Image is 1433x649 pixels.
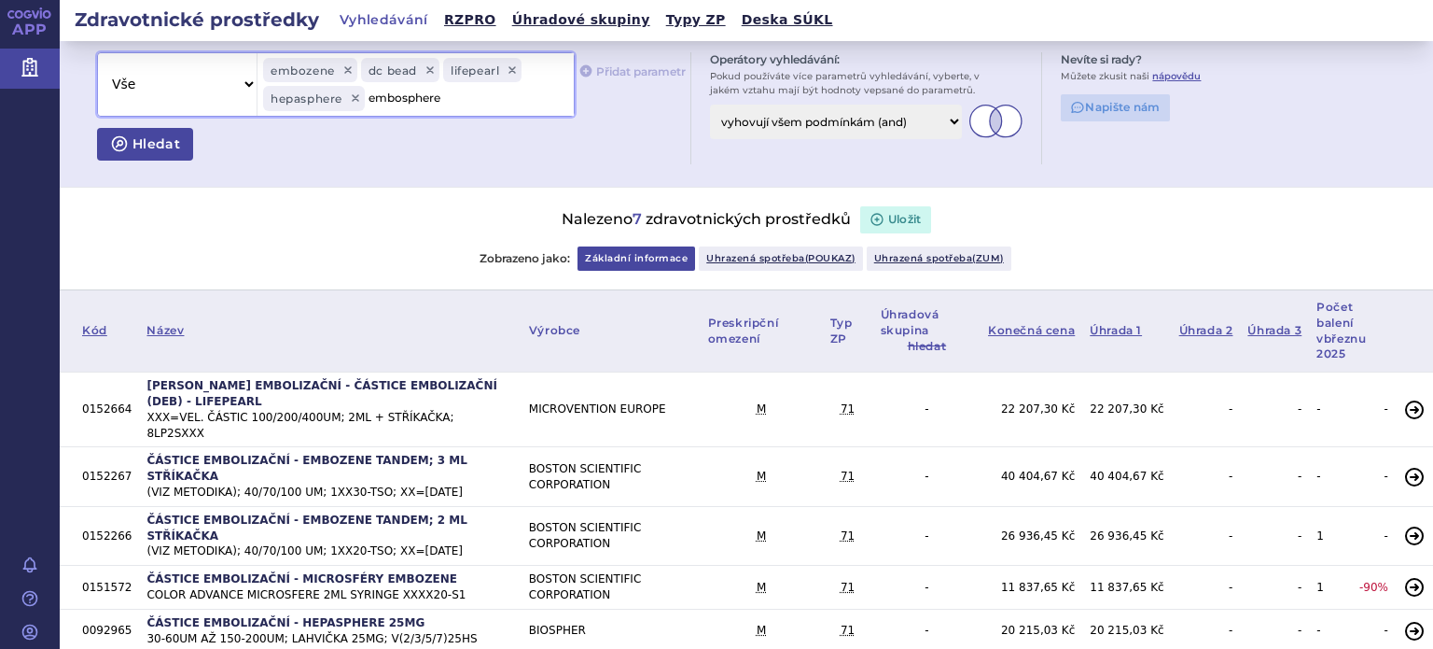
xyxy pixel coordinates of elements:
[1240,566,1309,610] td: -
[1090,323,1142,337] a: Úhrada 1
[1240,506,1309,565] td: -
[757,529,766,544] abbr: M
[334,7,434,34] a: Vyhledávání
[981,447,1082,506] td: 40 404,67 Kč
[757,623,766,639] abbr: M
[1082,506,1171,565] td: 26 936,45 Kč
[1179,323,1233,337] a: Úhrada 2
[701,289,823,372] th: Preskripční omezení
[522,506,701,565] td: BOSTON SCIENTIFIC CORPORATION
[75,447,139,506] td: 0152267
[1338,447,1396,506] td: -
[146,485,513,501] span: (VIZ METODIKA); 40/70/100 UM; 1XX30-TSO; XX=[DATE]
[841,529,855,544] abbr: 71
[1240,373,1309,447] td: -
[867,247,1011,271] a: Uhrazená spotřeba(zum)
[873,373,981,447] td: -
[522,289,701,372] th: Výrobce
[60,7,334,33] h2: Zdravotnické prostředky
[710,69,1009,97] p: Pokud používáte více parametrů vyhledávání, vyberte, v jakém vztahu mají být hodnoty vepsané do p...
[1309,289,1396,372] th: Počet balení v březnu 2025
[522,447,701,506] td: BOSTON SCIENTIFIC CORPORATION
[757,580,766,596] abbr: M
[1172,506,1241,565] td: -
[873,566,981,610] td: -
[1082,447,1171,506] td: 40 404,67 Kč
[146,514,466,543] strong: ČÁSTICE EMBOLIZAČNÍ - EMBOZENE TANDEM; 2 ML STŘÍKAČKA
[805,252,856,264] span: ( poukaz )
[438,7,502,33] a: RZPRO
[1172,447,1241,506] td: -
[1345,580,1388,596] span: -90 %
[146,572,457,586] strong: ČÁSTICE EMBOLIZAČNÍ - MICROSFÉRY EMBOZENE
[522,373,701,447] td: MICROVENTION EUROPE
[1247,323,1301,337] a: Úhrada 3
[841,469,855,485] abbr: 71
[841,580,855,596] abbr: 71
[146,410,513,442] span: XXX=VEL. ČÁSTIC 100/200/400UM; 2ML + STŘÍKAČKA; 8LP2SXXX
[146,454,466,483] strong: ČÁSTICE EMBOLIZAČNÍ - EMBOZENE TANDEM; 3 ML STŘÍKAČKA
[981,373,1082,447] td: 22 207,30 Kč
[873,506,981,565] td: -
[841,623,855,639] abbr: 71
[1082,566,1171,610] td: 11 837,65 Kč
[146,587,513,603] span: COLOR ADVANCE MICROSFERE 2ML SYRINGE XXXX20-S1
[146,323,184,337] a: Název
[1172,373,1241,447] td: -
[1082,373,1171,447] td: 22 207,30 Kč
[1309,373,1338,447] td: -
[522,566,701,610] td: BOSTON SCIENTIFIC CORPORATION
[146,631,513,647] span: 30-60UM AŽ 150-200UM; LAHVIČKA 25MG; V(2/3/5/7)25HS
[633,210,642,228] strong: 7
[988,323,1075,337] a: Konečná cena
[710,52,1023,70] h3: Operátory vyhledávání:
[82,323,107,337] a: Kód
[146,543,513,559] span: (VIZ METODIKA); 40/70/100 UM; 1XX20-TSO; XX=[DATE]
[757,402,766,417] abbr: M
[361,58,439,83] span: dc bead
[263,58,357,83] span: embozene
[1240,447,1309,506] td: -
[972,252,1004,264] span: ( zum )
[146,616,424,629] strong: ČÁSTICE EMBOLIZAČNÍ - HEPASPHERE 25MG
[129,135,180,152] span: Hledat
[1338,373,1396,447] td: -
[75,566,139,610] td: 0151572
[908,339,947,355] del: hledat
[1309,447,1338,506] td: -
[1061,69,1225,83] p: Můžete zkusit naši
[1309,506,1338,565] td: 1
[369,91,440,106] span: embosphere
[823,289,873,372] th: Typ ZP
[1309,566,1338,610] td: 1
[577,247,695,271] a: Základní informace
[443,58,522,83] span: lifepearl
[97,128,193,162] button: Hledat
[146,379,496,408] strong: [PERSON_NAME] EMBOLIZAČNÍ - ČÁSTICE EMBOLIZAČNÍ (DEB) - LIFEPEARL
[1396,289,1433,372] th: Detail
[873,289,981,372] th: Úhradová skupina
[562,209,851,230] h3: Nalezeno zdravotnických prostředků
[1061,94,1169,121] a: Napište nám
[263,86,365,111] span: hepasphere
[1172,566,1241,610] td: -
[1152,70,1201,82] a: nápovědu
[981,506,1082,565] td: 26 936,45 Kč
[507,7,656,33] a: Úhradové skupiny
[873,447,981,506] td: -
[75,506,139,565] td: 0152266
[480,251,570,267] p: Zobrazeno jako:
[75,373,139,447] td: 0152664
[841,402,855,417] abbr: 71
[661,7,731,33] a: Typy ZP
[981,566,1082,610] td: 11 837,65 Kč
[1338,506,1396,565] td: -
[578,64,686,80] button: Přidat parametr
[757,469,766,485] abbr: M
[736,7,839,33] a: Deska SÚKL
[1061,52,1225,70] h3: Nevíte si rady?
[860,206,930,233] button: Uložit
[699,247,863,271] a: Uhrazená spotřeba(poukaz)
